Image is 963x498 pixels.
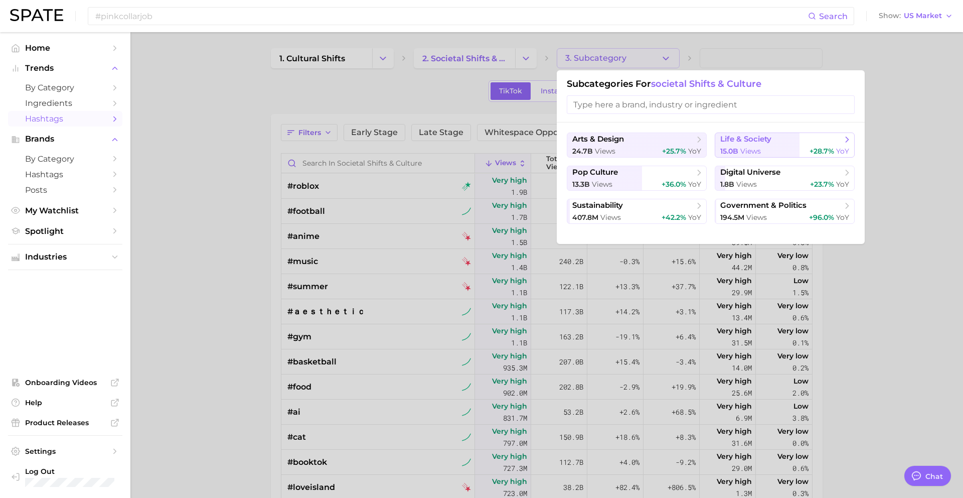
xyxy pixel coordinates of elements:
span: views [592,180,612,189]
span: by Category [25,83,105,92]
a: Posts [8,182,122,198]
span: views [595,147,615,156]
span: Industries [25,253,105,262]
span: Spotlight [25,226,105,236]
a: Ingredients [8,95,122,111]
span: Onboarding Videos [25,378,105,387]
button: sustainability407.8m views+42.2% YoY [567,199,707,224]
span: YoY [688,213,701,222]
a: Home [8,40,122,56]
img: SPATE [10,9,63,21]
input: Search here for a brand, industry, or ingredient [94,8,808,25]
span: 15.0b [720,147,738,156]
span: My Watchlist [25,206,105,215]
a: Spotlight [8,223,122,239]
span: YoY [688,180,701,189]
span: Show [879,13,901,19]
span: Trends [25,64,105,73]
span: +25.7% [662,147,686,156]
span: by Category [25,154,105,164]
span: US Market [904,13,942,19]
span: +28.7% [810,147,834,156]
span: Settings [25,447,105,456]
input: Type here a brand, industry or ingredient [567,95,855,114]
span: YoY [836,213,849,222]
span: government & politics [720,201,807,210]
span: Home [25,43,105,53]
span: views [736,180,757,189]
span: Search [819,12,848,21]
span: Hashtags [25,170,105,179]
span: 407.8m [572,213,598,222]
button: government & politics194.5m views+96.0% YoY [715,199,855,224]
span: digital universe [720,168,780,177]
span: +96.0% [809,213,834,222]
a: Hashtags [8,167,122,182]
a: Help [8,395,122,410]
span: 13.3b [572,180,590,189]
a: Settings [8,444,122,459]
span: pop culture [572,168,618,177]
span: 194.5m [720,213,744,222]
a: Hashtags [8,111,122,127]
span: Hashtags [25,114,105,123]
span: views [746,213,767,222]
span: sustainability [572,201,623,210]
span: views [600,213,621,222]
button: pop culture13.3b views+36.0% YoY [567,166,707,191]
span: 1.8b [720,180,734,189]
span: 24.7b [572,147,593,156]
span: Help [25,398,105,407]
h1: Subcategories for [567,78,855,89]
button: life & society15.0b views+28.7% YoY [715,133,855,158]
span: views [740,147,761,156]
button: ShowUS Market [876,10,955,23]
span: Product Releases [25,418,105,427]
span: Log Out [25,467,137,476]
a: by Category [8,151,122,167]
span: +23.7% [810,180,834,189]
button: Brands [8,132,122,147]
span: +42.2% [662,213,686,222]
span: arts & design [572,135,624,144]
span: societal shifts & culture [651,78,761,89]
a: Product Releases [8,415,122,430]
button: Industries [8,250,122,265]
span: Ingredients [25,98,105,108]
span: Brands [25,135,105,144]
span: YoY [836,180,849,189]
a: My Watchlist [8,203,122,218]
button: arts & design24.7b views+25.7% YoY [567,133,707,158]
span: Posts [25,185,105,195]
span: YoY [836,147,849,156]
span: life & society [720,135,771,144]
span: +36.0% [662,180,686,189]
button: digital universe1.8b views+23.7% YoY [715,166,855,191]
span: YoY [688,147,701,156]
a: Log out. Currently logged in with e-mail emilydy@benefitcosmetics.com. [8,464,122,490]
a: by Category [8,80,122,95]
a: Onboarding Videos [8,375,122,390]
button: Trends [8,61,122,76]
